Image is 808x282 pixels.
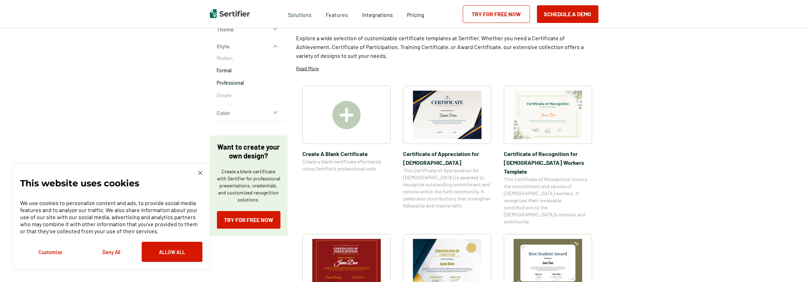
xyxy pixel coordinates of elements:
[296,65,319,72] p: Read More
[217,67,281,74] a: Formal
[302,158,391,172] span: Create a blank certificate effortlessly using Sertifier’s professional tools.
[296,34,598,60] p: Explore a wide selection of customizable certificate templates at Sertifier. Whether you need a C...
[81,242,142,262] button: Deny All
[210,38,288,55] button: Style
[407,11,424,18] span: Pricing
[463,5,530,23] a: Try for Free Now
[142,242,202,262] button: Allow All
[407,10,424,18] a: Pricing
[413,91,482,139] img: Certificate of Appreciation for Church​
[773,248,808,282] iframe: Chat Widget
[504,86,592,225] a: Certificate of Recognition for Church Workers TemplateCertificate of Recognition for [DEMOGRAPHIC...
[20,180,139,187] p: This website uses cookies
[210,21,288,38] button: Theme
[217,92,281,99] a: Simple
[20,242,81,262] button: Customize
[514,91,582,139] img: Certificate of Recognition for Church Workers Template
[210,9,250,18] img: Sertifier | Digital Credentialing Platform
[217,168,281,203] p: Create a blank certificate with Sertifier for professional presentations, credentials, and custom...
[198,171,202,175] img: Cookie Popup Close
[773,248,808,282] div: Widget de chat
[217,55,281,62] a: Modern
[403,167,491,209] span: This Certificate of Appreciation for [DEMOGRAPHIC_DATA] is awarded to recognize outstanding commi...
[288,10,312,18] span: Solutions
[332,101,361,129] img: Create A Blank Certificate
[362,11,393,18] span: Integrations
[217,143,281,160] p: Want to create your own design?
[326,10,348,18] span: Features
[217,211,281,229] a: Try for Free Now
[302,149,391,158] span: Create A Blank Certificate
[504,176,592,225] span: This Certificate of Recognition honors the commitment and service of [DEMOGRAPHIC_DATA] workers. ...
[210,55,288,104] div: Style
[403,86,491,225] a: Certificate of Appreciation for Church​Certificate of Appreciation for [DEMOGRAPHIC_DATA]​This Ce...
[504,149,592,176] span: Certificate of Recognition for [DEMOGRAPHIC_DATA] Workers Template
[403,149,491,167] span: Certificate of Appreciation for [DEMOGRAPHIC_DATA]​
[537,5,598,23] button: Schedule a Demo
[362,10,393,18] a: Integrations
[217,79,281,86] a: Professional
[210,104,288,121] button: Color
[20,199,202,235] p: We use cookies to personalize content and ads, to provide social media features and to analyze ou...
